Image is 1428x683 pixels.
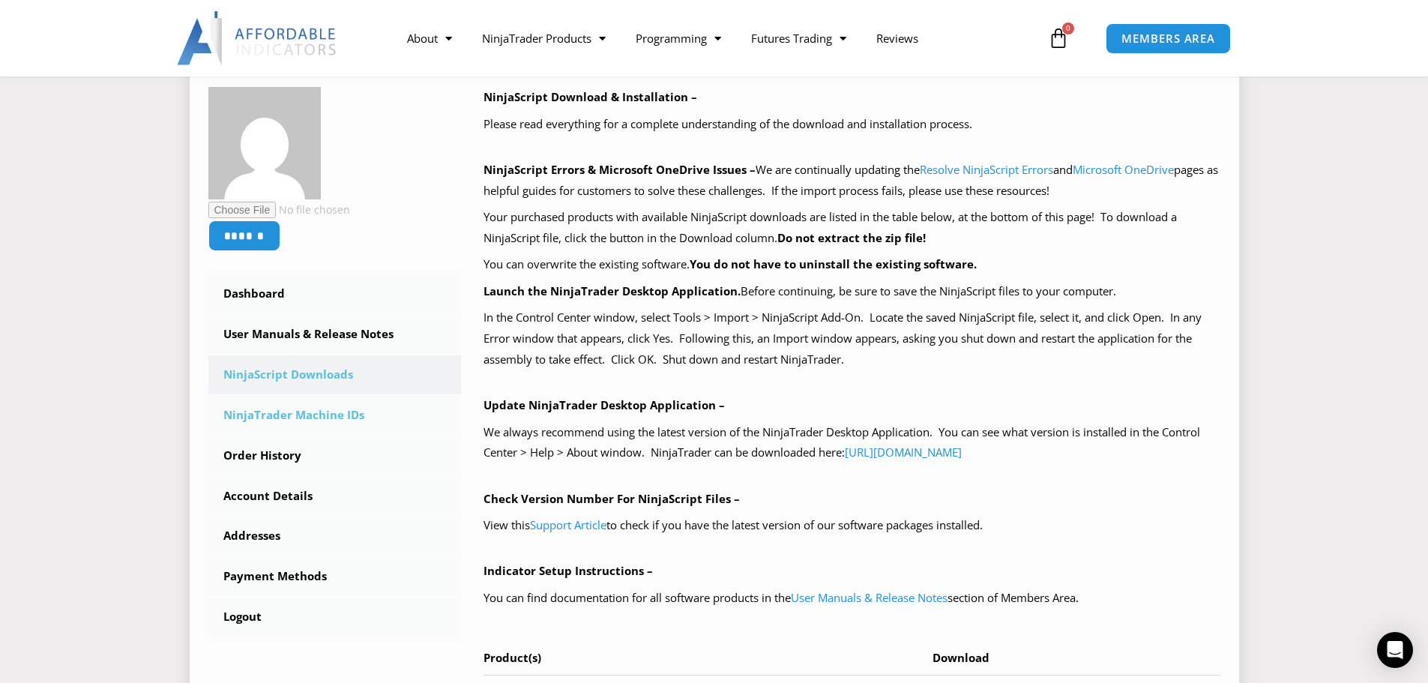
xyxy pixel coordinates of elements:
[208,274,462,637] nav: Account pages
[483,89,697,104] b: NinjaScript Download & Installation –
[1106,23,1231,54] a: MEMBERS AREA
[467,21,621,55] a: NinjaTrader Products
[208,436,462,475] a: Order History
[1025,16,1091,60] a: 0
[483,397,725,412] b: Update NinjaTrader Desktop Application –
[861,21,933,55] a: Reviews
[1121,33,1215,44] span: MEMBERS AREA
[483,114,1220,135] p: Please read everything for a complete understanding of the download and installation process.
[777,230,926,245] b: Do not extract the zip file!
[483,207,1220,249] p: Your purchased products with available NinjaScript downloads are listed in the table below, at th...
[483,422,1220,464] p: We always recommend using the latest version of the NinjaTrader Desktop Application. You can see ...
[1073,162,1174,177] a: Microsoft OneDrive
[483,281,1220,302] p: Before continuing, be sure to save the NinjaScript files to your computer.
[483,588,1220,609] p: You can find documentation for all software products in the section of Members Area.
[208,274,462,313] a: Dashboard
[208,557,462,596] a: Payment Methods
[208,517,462,556] a: Addresses
[483,563,653,578] b: Indicator Setup Instructions –
[1377,632,1413,668] div: Open Intercom Messenger
[483,650,541,665] span: Product(s)
[177,11,338,65] img: LogoAI | Affordable Indicators – NinjaTrader
[736,21,861,55] a: Futures Trading
[845,445,962,460] a: [URL][DOMAIN_NAME]
[483,491,740,506] b: Check Version Number For NinjaScript Files –
[208,87,321,199] img: 91649f2034914da3fbf8551f7fe46e527e11cea2cc11306c0c32d12fcf60ef01
[483,283,741,298] b: Launch the NinjaTrader Desktop Application.
[530,517,606,532] a: Support Article
[208,477,462,516] a: Account Details
[621,21,736,55] a: Programming
[1062,22,1074,34] span: 0
[690,256,977,271] b: You do not have to uninstall the existing software.
[483,254,1220,275] p: You can overwrite the existing software.
[791,590,948,605] a: User Manuals & Release Notes
[392,21,1044,55] nav: Menu
[483,515,1220,536] p: View this to check if you have the latest version of our software packages installed.
[483,162,756,177] b: NinjaScript Errors & Microsoft OneDrive Issues –
[933,650,989,665] span: Download
[208,396,462,435] a: NinjaTrader Machine IDs
[208,315,462,354] a: User Manuals & Release Notes
[483,160,1220,202] p: We are continually updating the and pages as helpful guides for customers to solve these challeng...
[392,21,467,55] a: About
[483,307,1220,370] p: In the Control Center window, select Tools > Import > NinjaScript Add-On. Locate the saved NinjaS...
[208,598,462,637] a: Logout
[208,355,462,394] a: NinjaScript Downloads
[920,162,1053,177] a: Resolve NinjaScript Errors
